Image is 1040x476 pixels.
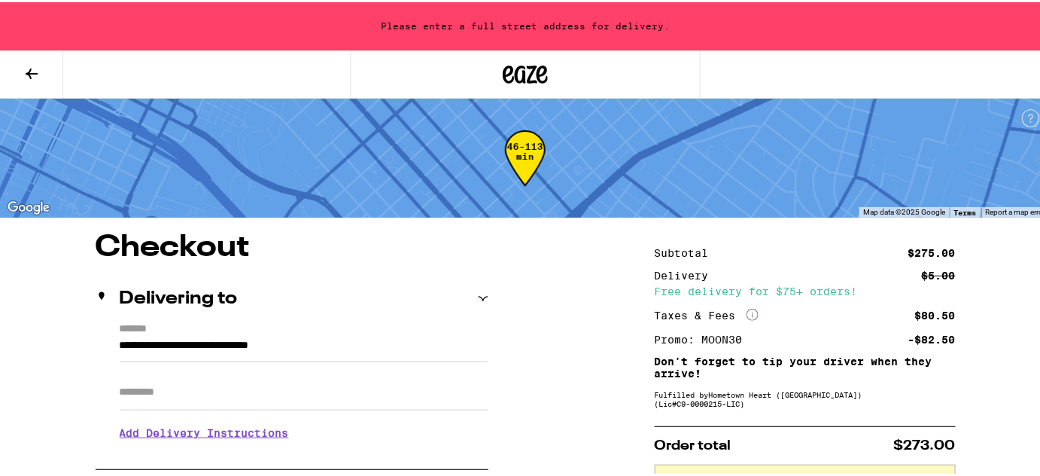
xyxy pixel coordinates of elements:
[120,448,488,460] p: We'll contact you at [PHONE_NUMBER] when we arrive
[96,230,488,261] h1: Checkout
[655,307,759,320] div: Taxes & Fees
[908,332,956,343] div: -$82.50
[120,413,488,448] h3: Add Delivery Instructions
[4,196,53,215] a: Open this area in Google Maps (opens a new window)
[894,437,956,450] span: $273.00
[655,284,956,294] div: Free delivery for $75+ orders!
[4,196,53,215] img: Google
[655,268,719,279] div: Delivery
[120,288,238,306] h2: Delivering to
[655,246,719,256] div: Subtotal
[863,206,945,214] span: Map data ©2025 Google
[9,11,108,23] span: Hi. Need any help?
[915,308,956,319] div: $80.50
[655,437,731,450] span: Order total
[922,268,956,279] div: $5.00
[954,206,977,215] a: Terms
[655,388,956,406] div: Fulfilled by Hometown Heart ([GEOGRAPHIC_DATA]) (Lic# C9-0000215-LIC )
[655,353,956,377] p: Don't forget to tip your driver when they arrive!
[908,246,956,256] div: $275.00
[655,332,753,343] div: Promo: MOON30
[505,139,546,196] div: 46-113 min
